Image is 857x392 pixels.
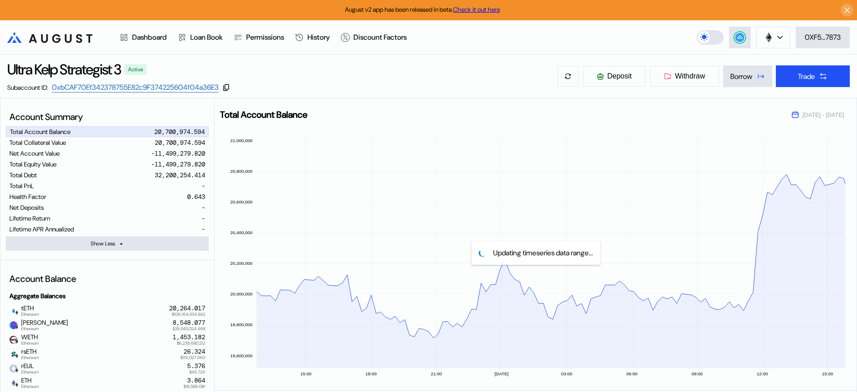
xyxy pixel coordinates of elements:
[607,72,632,80] span: Deposit
[202,214,205,222] div: -
[230,169,253,174] text: 20,800,000
[7,83,48,92] div: Subaccount ID:
[14,325,19,329] img: svg+xml,%3c
[21,370,39,374] span: Ethereum
[7,60,121,79] div: Ultra Kelp Strategist 3
[723,65,772,87] button: Borrow
[9,364,18,373] img: empty-token.png
[220,110,777,119] h2: Total Account Balance
[764,32,774,42] img: chain logo
[9,171,37,179] div: Total Debt
[756,27,790,48] button: chain logo
[230,353,253,358] text: 19,600,000
[675,72,705,80] span: Withdraw
[300,371,312,376] text: 15:00
[132,32,167,42] div: Dashboard
[495,371,509,376] text: [DATE]
[173,319,205,327] div: 8,548.077
[9,379,18,387] img: ethereum.png
[230,261,253,266] text: 20,200,000
[805,32,841,42] div: 0XF5...7873
[9,138,66,147] div: Total Collateral Value
[453,5,500,14] a: Check it out here
[477,248,487,258] img: pending
[52,83,219,92] a: 0xbCAF70Ef342378755E82c9F374225604f04a36E3
[190,32,223,42] div: Loan Book
[202,203,205,212] div: -
[9,307,18,315] img: tETH_logo_2_%281%29.png
[796,27,850,48] button: 0XF5...7873
[187,377,205,384] div: 3.864
[151,160,205,168] div: -11,499,279.820
[757,371,768,376] text: 12:00
[9,321,18,329] img: weETH.png
[154,128,205,136] div: 20,700,974.594
[172,312,205,317] span: $106,164,954.842
[187,193,205,201] div: 0.643
[14,354,19,358] img: svg+xml,%3c
[151,149,205,157] div: -11,499,279.820
[18,348,39,360] span: rsETH
[202,225,205,233] div: -
[18,362,39,374] span: rEUL
[173,327,205,331] span: $39,545,024.468
[173,333,205,341] div: 1,453.182
[21,312,39,317] span: Ethereum
[246,32,284,42] div: Permissions
[431,371,442,376] text: 21:00
[21,384,39,389] span: Ethereum
[202,182,205,190] div: -
[230,138,253,143] text: 21,000,000
[307,32,330,42] div: History
[230,322,253,327] text: 19,800,000
[6,269,209,288] div: Account Balance
[155,171,205,179] div: 32,200,254.414
[9,203,44,212] div: Net Deposits
[21,327,68,331] span: Ethereum
[187,362,205,370] div: 5.376
[9,149,60,157] div: Net Account Value
[582,65,646,87] button: Deposit
[18,333,39,345] span: WETH
[650,65,720,87] button: Withdraw
[180,355,205,360] span: $119,027.960
[21,355,39,360] span: Ethereum
[9,336,18,344] img: weth.png
[128,66,143,73] div: Active
[9,350,18,358] img: Icon___Dark.png
[6,236,209,251] button: Show Less
[114,21,172,54] a: Dashboard
[776,65,850,87] button: Trade
[155,138,205,147] div: 20,700,974.594
[627,371,638,376] text: 06:00
[493,248,593,258] span: Updating timeseries data range...
[169,304,205,312] div: 20,264.017
[692,371,703,376] text: 09:00
[18,377,39,388] span: ETH
[14,368,19,373] img: svg+xml,%3c
[822,371,833,376] text: 15:00
[91,240,115,247] div: Show Less
[6,107,209,126] div: Account Summary
[230,291,253,296] text: 20,000,000
[230,230,253,235] text: 20,400,000
[183,348,205,355] div: 26.324
[177,341,205,346] span: $6,239,680.212
[353,32,407,42] div: Discount Factors
[228,21,289,54] a: Permissions
[9,225,74,233] div: Lifetime APR Annualized
[21,341,39,346] span: Ethereum
[183,384,205,389] span: $16,589.081
[561,371,573,376] text: 03:00
[6,288,209,304] div: Aggregate Balances
[14,383,19,387] img: svg+xml,%3c
[335,21,412,54] a: Discount Factors
[189,370,205,374] span: $49.724
[10,128,70,136] div: Total Account Balance
[9,160,56,168] div: Total Equity Value
[289,21,335,54] a: History
[14,339,19,344] img: svg+xml,%3c
[230,199,253,204] text: 20,600,000
[172,21,228,54] a: Loan Book
[14,310,19,315] img: svg+xml,%3c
